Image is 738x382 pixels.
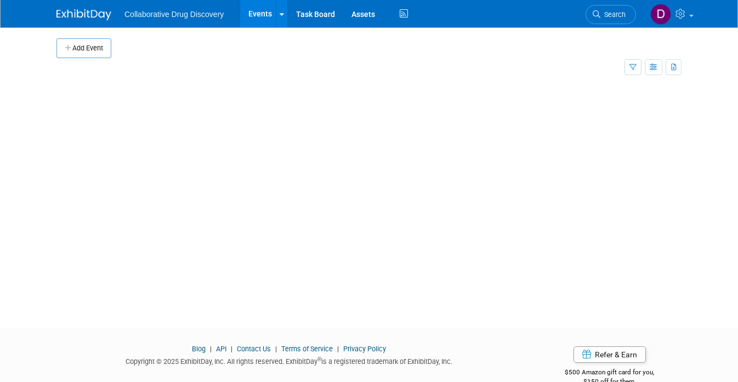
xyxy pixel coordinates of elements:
[207,345,214,353] span: |
[237,345,271,353] a: Contact Us
[317,356,321,362] sup: ®
[192,345,206,353] a: Blog
[281,345,333,353] a: Terms of Service
[228,345,235,353] span: |
[650,4,671,25] img: Daniel Castro
[600,10,626,19] span: Search
[343,345,386,353] a: Privacy Policy
[334,345,342,353] span: |
[273,345,280,353] span: |
[56,354,521,367] div: Copyright © 2025 ExhibitDay, Inc. All rights reserved. ExhibitDay is a registered trademark of Ex...
[216,345,226,353] a: API
[586,5,636,24] a: Search
[56,9,111,20] img: ExhibitDay
[124,10,224,19] span: Collaborative Drug Discovery
[574,346,646,363] a: Refer & Earn
[56,38,111,58] button: Add Event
